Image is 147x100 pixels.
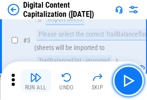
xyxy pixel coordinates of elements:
[8,4,19,15] img: Back
[37,55,112,67] div: TrailBalanceFlat - imported
[92,72,103,83] img: Skip
[46,13,84,25] div: Import Sheet
[23,37,30,44] span: # 3
[128,4,139,15] img: Settings menu
[23,0,111,19] div: Digital Content Capitalization ([DATE])
[20,69,51,92] button: Run All
[115,6,123,13] img: Support
[25,85,47,90] div: Run All
[59,85,74,90] div: Undo
[120,73,136,88] img: Main button
[51,69,82,92] button: Undo
[82,69,113,92] button: Skip
[61,72,72,83] img: Undo
[30,72,41,83] img: Run All
[92,85,104,90] div: Skip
